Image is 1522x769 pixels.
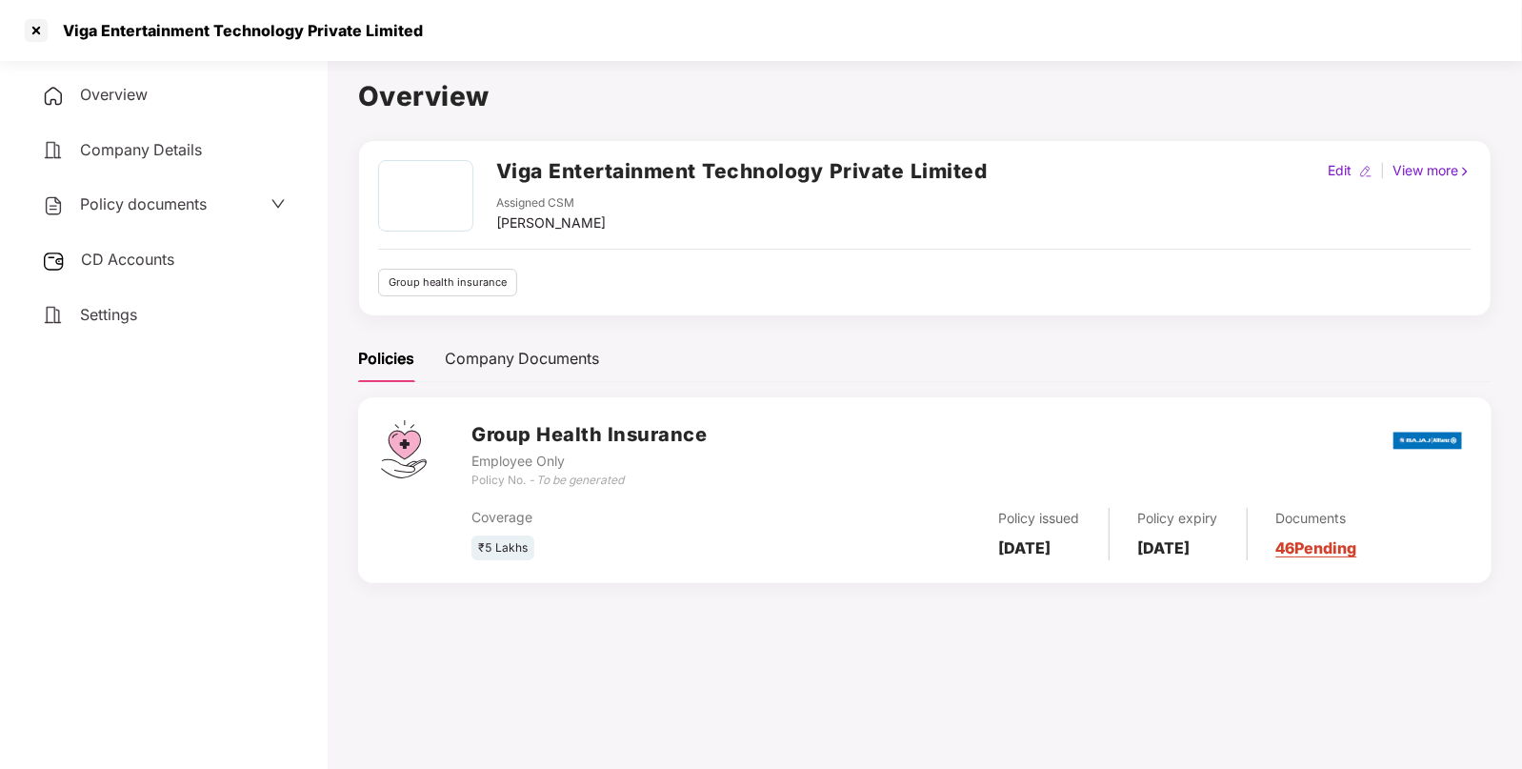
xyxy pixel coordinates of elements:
img: bajaj.png [1393,419,1462,462]
i: To be generated [536,473,624,487]
div: Documents [1276,508,1357,529]
div: Viga Entertainment Technology Private Limited [51,21,423,40]
div: Edit [1324,160,1355,181]
span: down [270,196,286,212]
span: Overview [80,85,148,104]
b: [DATE] [999,538,1051,557]
img: svg+xml;base64,PHN2ZyB4bWxucz0iaHR0cDovL3d3dy53My5vcmcvMjAwMC9zdmciIHdpZHRoPSI0Ny43MTQiIGhlaWdodD... [381,420,427,478]
div: Policy No. - [471,472,707,490]
b: [DATE] [1138,538,1191,557]
img: svg+xml;base64,PHN2ZyB3aWR0aD0iMjUiIGhlaWdodD0iMjQiIHZpZXdCb3g9IjAgMCAyNSAyNCIgZmlsbD0ibm9uZSIgeG... [42,250,66,273]
div: Policies [358,347,414,371]
div: Company Documents [445,347,599,371]
img: editIcon [1359,165,1372,178]
img: svg+xml;base64,PHN2ZyB4bWxucz0iaHR0cDovL3d3dy53My5vcmcvMjAwMC9zdmciIHdpZHRoPSIyNCIgaGVpZ2h0PSIyNC... [42,304,65,327]
img: svg+xml;base64,PHN2ZyB4bWxucz0iaHR0cDovL3d3dy53My5vcmcvMjAwMC9zdmciIHdpZHRoPSIyNCIgaGVpZ2h0PSIyNC... [42,139,65,162]
img: rightIcon [1458,165,1472,178]
h1: Overview [358,75,1492,117]
div: Policy expiry [1138,508,1218,529]
div: [PERSON_NAME] [496,212,606,233]
div: Assigned CSM [496,194,606,212]
span: Company Details [80,140,202,159]
img: svg+xml;base64,PHN2ZyB4bWxucz0iaHR0cDovL3d3dy53My5vcmcvMjAwMC9zdmciIHdpZHRoPSIyNCIgaGVpZ2h0PSIyNC... [42,194,65,217]
span: CD Accounts [81,250,174,269]
div: Policy issued [999,508,1080,529]
div: Group health insurance [378,269,517,296]
div: ₹5 Lakhs [471,536,534,561]
a: 46 Pending [1276,538,1357,557]
div: View more [1389,160,1475,181]
span: Policy documents [80,194,207,213]
div: | [1376,160,1389,181]
div: Coverage [471,507,804,528]
h3: Group Health Insurance [471,420,707,450]
img: svg+xml;base64,PHN2ZyB4bWxucz0iaHR0cDovL3d3dy53My5vcmcvMjAwMC9zdmciIHdpZHRoPSIyNCIgaGVpZ2h0PSIyNC... [42,85,65,108]
div: Employee Only [471,451,707,472]
span: Settings [80,305,137,324]
h2: Viga Entertainment Technology Private Limited [496,155,988,187]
